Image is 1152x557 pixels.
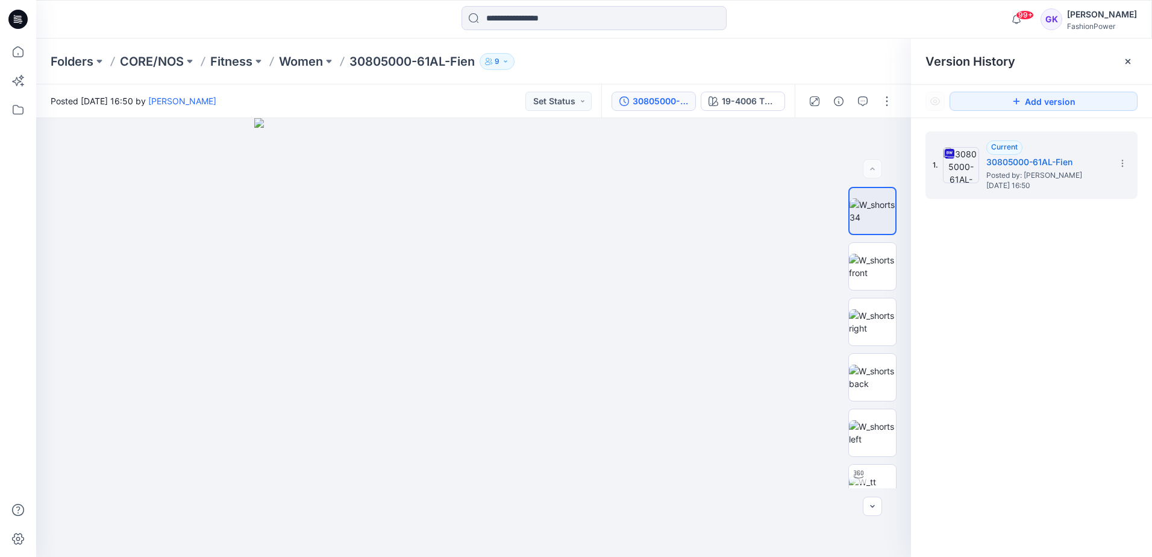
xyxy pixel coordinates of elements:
[925,54,1015,69] span: Version History
[612,92,696,111] button: 30805000-61AL-Fien
[829,92,848,111] button: Details
[986,181,1107,190] span: [DATE] 16:50
[701,92,785,111] button: 19-4006 TPG Caviar
[986,155,1107,169] h5: 30805000-61AL-Fien
[1016,10,1034,20] span: 99+
[1067,7,1137,22] div: [PERSON_NAME]
[349,53,475,70] p: 30805000-61AL-Fien
[933,160,938,171] span: 1.
[279,53,323,70] a: Women
[51,95,216,107] span: Posted [DATE] 16:50 by
[1041,8,1062,30] div: GK
[849,309,896,335] img: W_shorts right
[120,53,184,70] a: CORE/NOS
[849,476,896,501] img: W_tt shorts
[210,53,252,70] a: Fitness
[991,142,1018,151] span: Current
[495,55,499,68] p: 9
[633,95,688,108] div: 30805000-61AL-Fien
[1123,57,1133,66] button: Close
[950,92,1138,111] button: Add version
[849,254,896,279] img: W_shorts front
[1067,22,1137,31] div: FashionPower
[51,53,93,70] a: Folders
[925,92,945,111] button: Show Hidden Versions
[254,118,693,557] img: eyJhbGciOiJIUzI1NiIsImtpZCI6IjAiLCJzbHQiOiJzZXMiLCJ0eXAiOiJKV1QifQ.eyJkYXRhIjp7InR5cGUiOiJzdG9yYW...
[850,198,895,224] img: W_shorts 34
[849,365,896,390] img: W_shorts back
[148,96,216,106] a: [PERSON_NAME]
[722,95,777,108] div: 19-4006 TPG Caviar
[480,53,515,70] button: 9
[943,147,979,183] img: 30805000-61AL-Fien
[986,169,1107,181] span: Posted by: Bibi Castelijns
[849,420,896,445] img: W_shorts left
